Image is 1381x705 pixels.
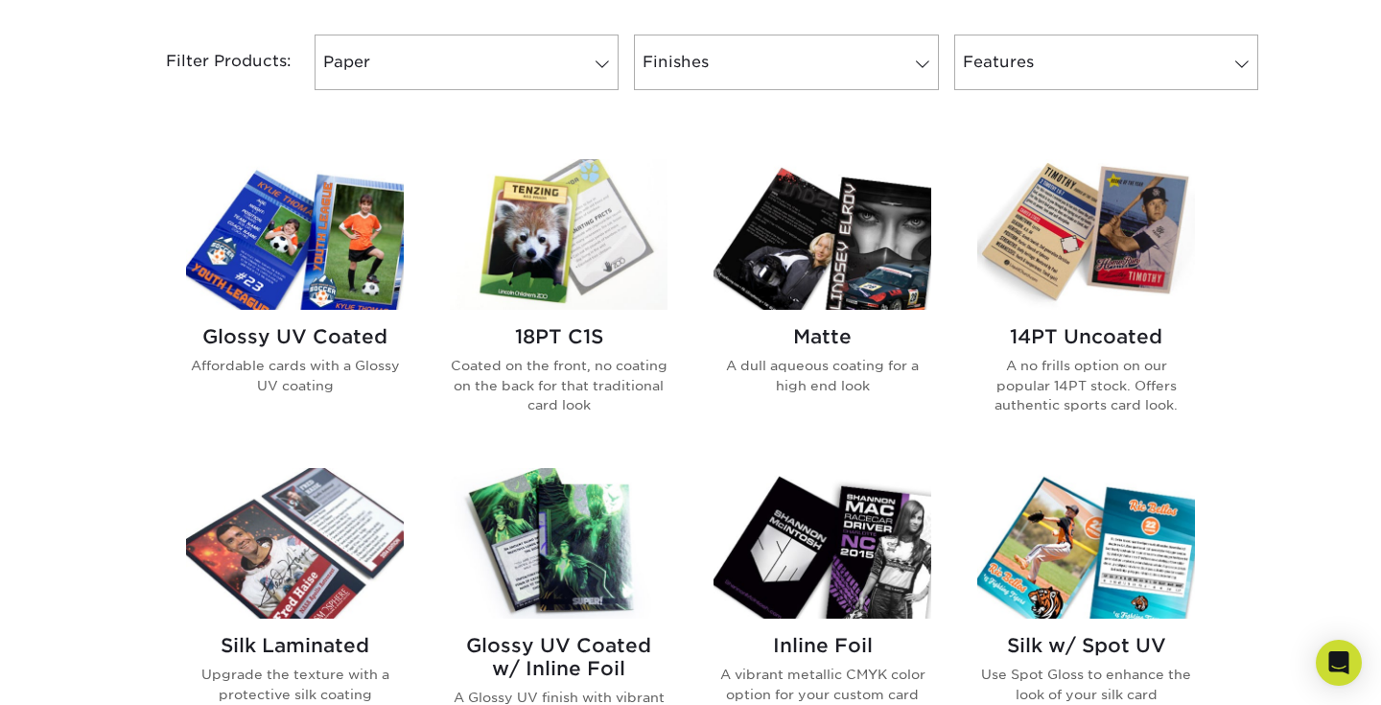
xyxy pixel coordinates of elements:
p: Affordable cards with a Glossy UV coating [186,356,404,395]
h2: Silk Laminated [186,634,404,657]
a: 18PT C1S Trading Cards 18PT C1S Coated on the front, no coating on the back for that traditional ... [450,159,667,445]
a: Features [954,35,1258,90]
h2: Silk w/ Spot UV [977,634,1195,657]
img: Glossy UV Coated w/ Inline Foil Trading Cards [450,468,667,619]
p: A no frills option on our popular 14PT stock. Offers authentic sports card look. [977,356,1195,414]
img: Silk w/ Spot UV Trading Cards [977,468,1195,619]
iframe: Google Customer Reviews [5,646,163,698]
h2: Glossy UV Coated [186,325,404,348]
h2: Inline Foil [714,634,931,657]
a: 14PT Uncoated Trading Cards 14PT Uncoated A no frills option on our popular 14PT stock. Offers au... [977,159,1195,445]
p: A vibrant metallic CMYK color option for your custom card [714,665,931,704]
img: 14PT Uncoated Trading Cards [977,159,1195,310]
h2: 18PT C1S [450,325,667,348]
p: Coated on the front, no coating on the back for that traditional card look [450,356,667,414]
h2: Glossy UV Coated w/ Inline Foil [450,634,667,680]
div: Filter Products: [115,35,307,90]
a: Finishes [634,35,938,90]
h2: 14PT Uncoated [977,325,1195,348]
img: 18PT C1S Trading Cards [450,159,667,310]
img: Silk Laminated Trading Cards [186,468,404,619]
a: Paper [315,35,619,90]
h2: Matte [714,325,931,348]
p: Use Spot Gloss to enhance the look of your silk card [977,665,1195,704]
div: Open Intercom Messenger [1316,640,1362,686]
img: Inline Foil Trading Cards [714,468,931,619]
a: Glossy UV Coated Trading Cards Glossy UV Coated Affordable cards with a Glossy UV coating [186,159,404,445]
img: Matte Trading Cards [714,159,931,310]
a: Matte Trading Cards Matte A dull aqueous coating for a high end look [714,159,931,445]
p: A dull aqueous coating for a high end look [714,356,931,395]
p: Upgrade the texture with a protective silk coating [186,665,404,704]
img: Glossy UV Coated Trading Cards [186,159,404,310]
